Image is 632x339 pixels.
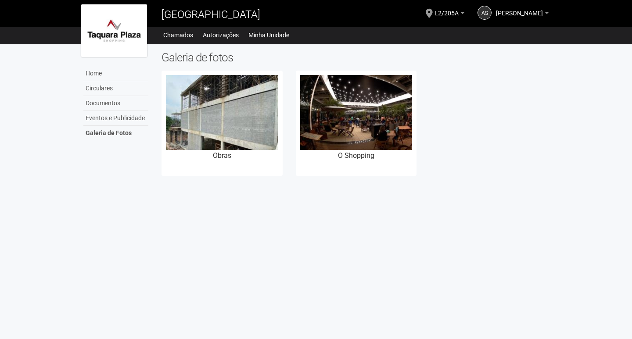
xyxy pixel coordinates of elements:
[83,96,148,111] a: Documentos
[163,29,193,41] a: Chamados
[83,66,148,81] a: Home
[203,29,239,41] a: Autorizações
[296,71,417,176] a: O Shopping
[83,111,148,126] a: Eventos e Publicidade
[496,1,543,17] span: Aline Salvino Claro Almeida
[83,81,148,96] a: Circulares
[434,1,459,17] span: L2/205A
[434,11,464,18] a: L2/205A
[496,11,549,18] a: [PERSON_NAME]
[162,71,283,176] a: Obras
[166,75,278,150] img: a4db6709-1bd3-4664-801b-1b0c8021d35a
[478,6,492,20] a: AS
[83,126,148,140] a: Galeria de Fotos
[81,4,147,57] img: logo.jpg
[300,75,413,150] img: edfcc6c5-5c8e-4961-ac77-32a9ecb1cb73
[162,8,260,21] span: [GEOGRAPHIC_DATA]
[166,152,278,159] h3: Obras
[248,29,289,41] a: Minha Unidade
[162,51,551,64] h2: Galeria de fotos
[300,152,413,159] h3: O Shopping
